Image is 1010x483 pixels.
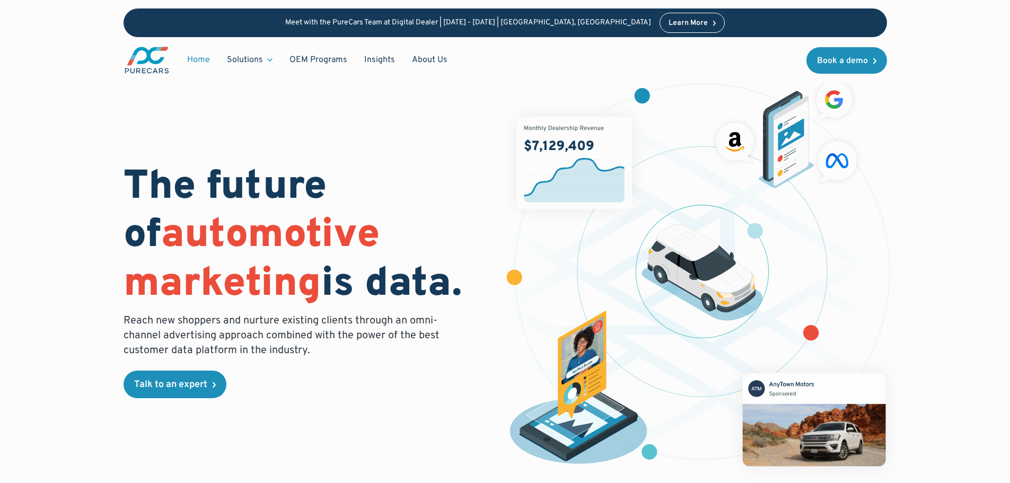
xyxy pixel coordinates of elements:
div: Solutions [227,54,263,66]
div: Talk to an expert [134,380,207,390]
p: Meet with the PureCars Team at Digital Dealer | [DATE] - [DATE] | [GEOGRAPHIC_DATA], [GEOGRAPHIC_... [285,19,651,28]
img: chart showing monthly dealership revenue of $7m [516,117,632,209]
a: Insights [356,50,403,70]
a: Book a demo [806,47,887,74]
div: Book a demo [817,57,868,65]
img: persona of a buyer [499,311,658,469]
a: OEM Programs [281,50,356,70]
a: About Us [403,50,456,70]
div: Learn More [669,20,708,27]
a: main [124,46,170,75]
img: purecars logo [124,46,170,75]
a: Learn More [660,13,725,33]
img: ads on social media and advertising partners [710,76,863,188]
h1: The future of is data. [124,164,493,309]
span: automotive marketing [124,210,380,310]
img: illustration of a vehicle [642,224,763,321]
a: Talk to an expert [124,371,226,398]
p: Reach new shoppers and nurture existing clients through an omni-channel advertising approach comb... [124,313,446,358]
div: Solutions [218,50,281,70]
a: Home [179,50,218,70]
